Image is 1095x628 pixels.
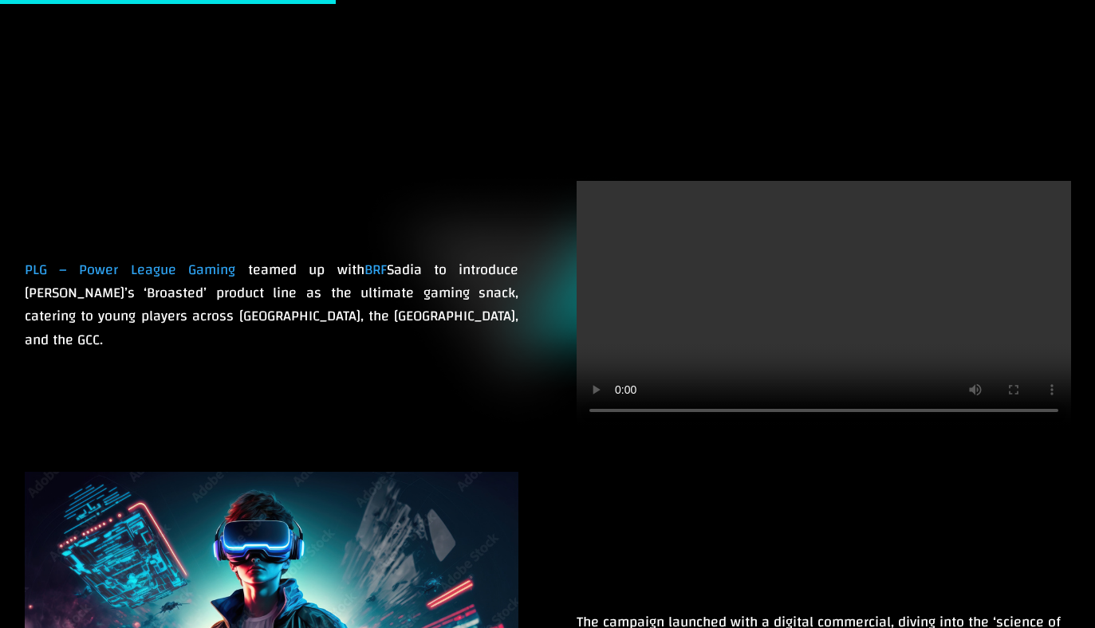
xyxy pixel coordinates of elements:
[25,257,519,353] span: Sadia to introduce [PERSON_NAME]’s ‘Broasted’ product line as the ultimate gaming snack, catering...
[364,257,387,283] a: BRF
[1015,551,1095,628] iframe: Chat Widget
[248,257,364,283] span: teamed up with
[25,257,236,283] a: PLG – Power League Gaming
